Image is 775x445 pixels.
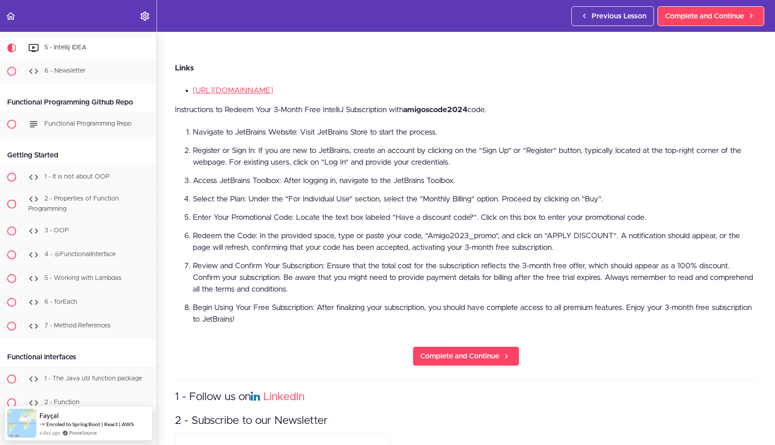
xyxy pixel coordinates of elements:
[193,145,757,168] li: Register or Sign In: If you are new to JetBrains, create an account by clicking on the "Sign Up" ...
[193,230,757,253] li: Redeem the Code: In the provided space, type or paste your code, "Amigo2023_promo", and click on ...
[571,6,654,26] a: Previous Lesson
[175,390,757,405] h3: 1 - Follow us on
[263,392,305,402] a: LinkedIn
[592,11,646,22] span: Previous Lesson
[193,175,757,187] li: Access JetBrains Toolbox: After logging in, navigate to the JetBrains Toolbox.
[44,251,116,257] span: 4 - @FunctionalInterface
[175,414,757,428] h3: 2 - Subscribe to our Newsletter
[193,127,757,138] li: Navigate to JetBrains Website: Visit JetBrains Store to start the process.
[175,64,194,72] strong: Links
[193,260,757,295] li: Review and Confirm Your Subscription: Ensure that the total cost for the subscription reflects th...
[28,196,119,212] span: 2 - Properties of Function Programming
[403,106,467,113] strong: amigoscode2024
[46,421,134,428] a: Enroled to Spring Boot | React | AWS
[139,11,150,22] svg: Settings Menu
[69,429,97,436] a: ProveSource
[665,11,744,22] span: Complete and Continue
[44,375,142,382] span: 1 - The Java util function package
[44,174,109,180] span: 1 - It is not about OOP
[193,87,273,94] a: [URL][DOMAIN_NAME]
[413,346,519,366] a: Complete and Continue
[39,429,60,436] span: a day ago
[44,121,132,127] span: Functional Programming Repo
[44,44,87,51] span: 5 - Intellij IDEA
[44,275,122,281] span: 5 - Working with Lambdas
[44,323,111,329] span: 7 - Method References
[193,193,757,205] li: Select the Plan: Under the "For Individual Use" section, select the "Monthly Billing" option. Pro...
[5,11,16,22] svg: Back to course curriculum
[39,412,59,419] span: Fayçal
[44,227,69,234] span: 3 - OOP
[44,299,77,305] span: 6 - forEach
[175,103,757,117] p: Instructions to Redeem Your 3-Month Free IntelliJ Subscription with code.
[420,351,499,362] span: Complete and Continue
[44,68,86,74] span: 6 - Newsletter
[44,399,79,406] span: 2 - Function
[657,6,764,26] a: Complete and Continue
[193,302,757,325] li: Begin Using Your Free Subscription: After finalizing your subscription, you should have complete ...
[193,212,757,223] li: Enter Your Promotional Code: Locate the text box labeled "Have a discount code?". Click on this b...
[7,409,36,438] img: provesource social proof notification image
[39,420,45,428] span: ->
